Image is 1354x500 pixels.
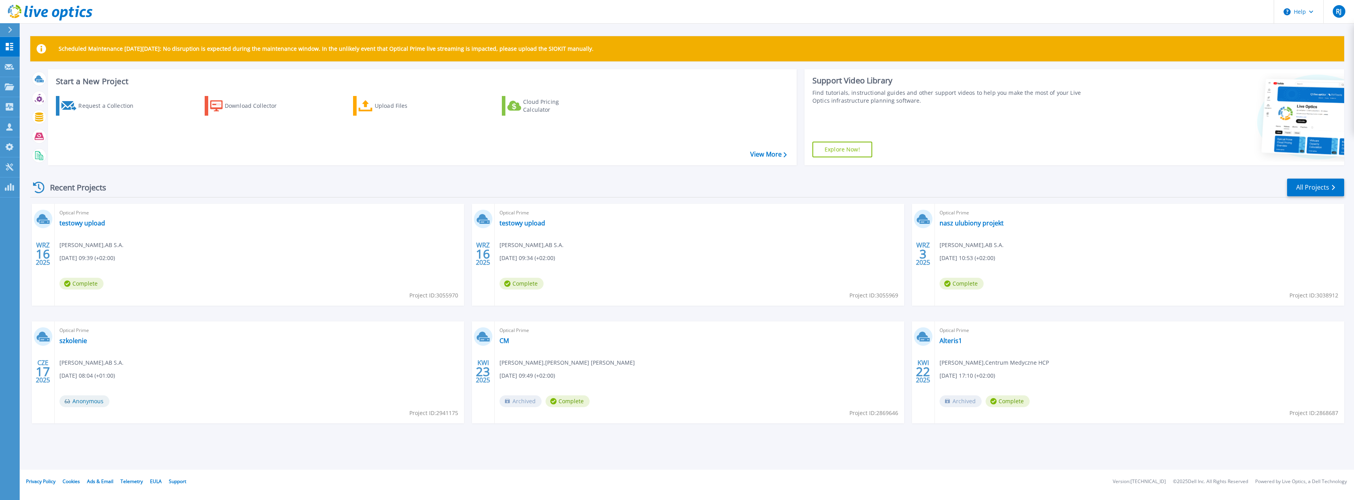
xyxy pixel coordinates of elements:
[169,478,186,485] a: Support
[1113,479,1166,484] li: Version: [TECHNICAL_ID]
[59,241,124,249] span: [PERSON_NAME] , AB S.A.
[36,251,50,257] span: 16
[475,240,490,268] div: WRZ 2025
[940,241,1004,249] span: [PERSON_NAME] , AB S.A.
[1289,291,1338,300] span: Project ID: 3038912
[78,98,141,114] div: Request a Collection
[940,358,1049,367] span: [PERSON_NAME] , Centrum Medyczne HCP
[849,409,898,417] span: Project ID: 2869646
[812,142,872,157] a: Explore Now!
[1289,409,1338,417] span: Project ID: 2868687
[59,46,594,52] p: Scheduled Maintenance [DATE][DATE]: No disruption is expected during the maintenance window. In t...
[475,357,490,386] div: KWI 2025
[499,371,555,380] span: [DATE] 09:49 (+02:00)
[916,240,930,268] div: WRZ 2025
[150,478,162,485] a: EULA
[30,178,117,197] div: Recent Projects
[59,395,109,407] span: Anonymous
[1255,479,1347,484] li: Powered by Live Optics, a Dell Technology
[546,395,590,407] span: Complete
[499,278,544,290] span: Complete
[87,478,113,485] a: Ads & Email
[36,368,50,375] span: 17
[812,76,1094,86] div: Support Video Library
[940,371,995,380] span: [DATE] 17:10 (+02:00)
[35,240,50,268] div: WRZ 2025
[409,291,458,300] span: Project ID: 3055970
[940,337,962,345] a: Alteris1
[916,357,930,386] div: KWI 2025
[499,358,635,367] span: [PERSON_NAME] , [PERSON_NAME] [PERSON_NAME]
[812,89,1094,105] div: Find tutorials, instructional guides and other support videos to help you make the most of your L...
[523,98,586,114] div: Cloud Pricing Calculator
[59,219,105,227] a: testowy upload
[476,251,490,257] span: 16
[225,98,288,114] div: Download Collector
[59,326,459,335] span: Optical Prime
[1336,8,1341,15] span: RJ
[499,241,564,249] span: [PERSON_NAME] , AB S.A.
[750,151,787,158] a: View More
[940,219,1004,227] a: nasz ulubiony projekt
[940,208,1339,217] span: Optical Prime
[919,251,927,257] span: 3
[35,357,50,386] div: CZE 2025
[940,278,984,290] span: Complete
[205,96,292,116] a: Download Collector
[499,219,545,227] a: testowy upload
[59,254,115,262] span: [DATE] 09:39 (+02:00)
[63,478,80,485] a: Cookies
[499,337,509,345] a: CM
[916,368,930,375] span: 22
[986,395,1030,407] span: Complete
[56,96,144,116] a: Request a Collection
[499,326,899,335] span: Optical Prime
[56,77,786,86] h3: Start a New Project
[26,478,55,485] a: Privacy Policy
[940,395,982,407] span: Archived
[353,96,441,116] a: Upload Files
[940,326,1339,335] span: Optical Prime
[59,208,459,217] span: Optical Prime
[120,478,143,485] a: Telemetry
[1287,179,1344,196] a: All Projects
[940,254,995,262] span: [DATE] 10:53 (+02:00)
[375,98,438,114] div: Upload Files
[476,368,490,375] span: 23
[409,409,458,417] span: Project ID: 2941175
[59,337,87,345] a: szkolenie
[59,371,115,380] span: [DATE] 08:04 (+01:00)
[499,395,542,407] span: Archived
[59,278,104,290] span: Complete
[499,208,899,217] span: Optical Prime
[502,96,590,116] a: Cloud Pricing Calculator
[1173,479,1248,484] li: © 2025 Dell Inc. All Rights Reserved
[499,254,555,262] span: [DATE] 09:34 (+02:00)
[59,358,124,367] span: [PERSON_NAME] , AB S.A.
[849,291,898,300] span: Project ID: 3055969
